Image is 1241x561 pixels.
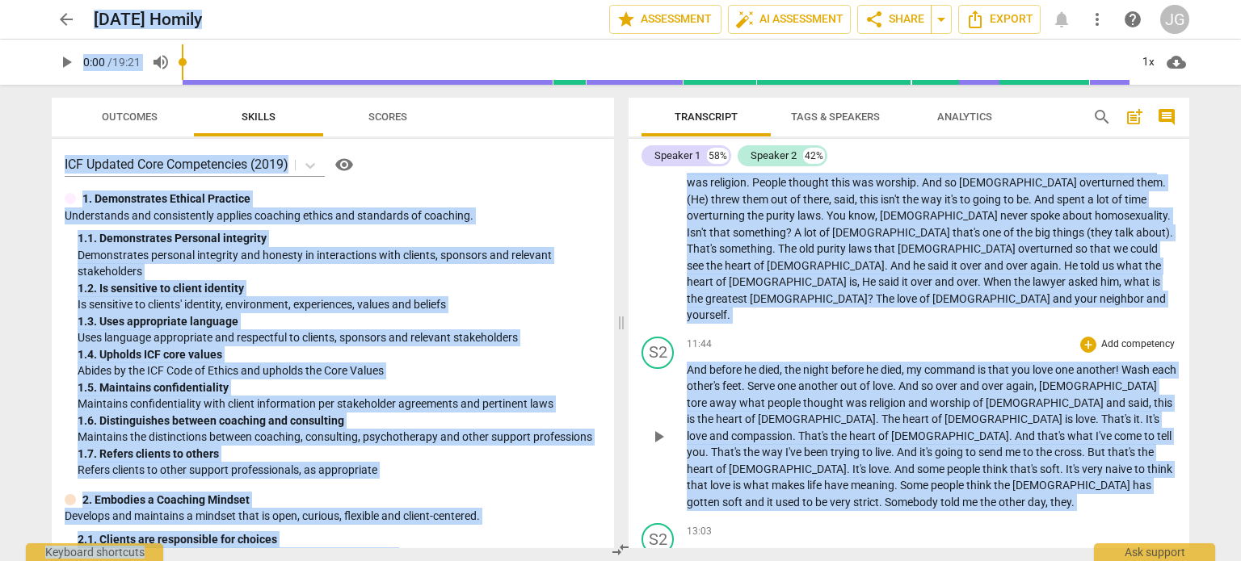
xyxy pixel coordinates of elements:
span: and [709,429,731,442]
span: He [1064,259,1080,272]
span: religion [710,176,747,189]
span: the [706,259,725,272]
span: [DEMOGRAPHIC_DATA] [1039,379,1157,392]
span: know [848,209,875,222]
span: , [1119,275,1124,288]
button: Help [331,152,357,178]
span: he [744,363,759,376]
span: . [742,379,747,392]
span: purity [766,209,797,222]
span: love [687,429,709,442]
span: he [866,363,881,376]
div: Speaker 2 [751,148,797,164]
span: , [829,193,834,206]
span: [DEMOGRAPHIC_DATA] [687,160,805,173]
div: 58% [707,148,729,164]
span: over [911,275,935,288]
p: Abides by the ICF Code of Ethics and upholds the Core Values [78,362,601,379]
span: [DEMOGRAPHIC_DATA] [986,396,1106,409]
span: search [1092,107,1112,127]
span: away [709,396,739,409]
span: again [1030,259,1058,272]
span: over [957,275,978,288]
span: . [1140,412,1146,425]
span: And [922,176,944,189]
span: that [709,226,733,239]
span: is [1065,412,1075,425]
span: heart [716,412,745,425]
span: command [924,363,978,376]
span: people [1058,160,1093,173]
span: neighbor [1100,292,1146,305]
h2: [DATE] Homily [94,10,202,30]
span: it [1134,412,1140,425]
span: over [936,379,960,392]
span: The [876,292,897,305]
span: compassion [731,429,793,442]
span: visibility [334,155,354,174]
span: [DEMOGRAPHIC_DATA] [729,275,849,288]
span: this [1136,160,1155,173]
span: again [1006,379,1034,392]
span: to [859,160,872,173]
div: Add outcome [1080,337,1096,353]
span: That's [687,242,719,255]
span: . [978,275,983,288]
span: is [687,412,697,425]
span: That's [1101,412,1134,425]
span: another [798,379,840,392]
span: that [988,363,1012,376]
span: laws [848,242,874,255]
span: comment [1157,107,1176,127]
span: of [932,412,944,425]
span: Export [965,10,1033,29]
span: do [872,160,887,173]
span: was [687,176,710,189]
span: them [1137,176,1163,189]
span: thought [803,396,846,409]
span: arrow_back [57,10,76,29]
span: Assessment [616,10,714,29]
div: 42% [803,148,825,164]
span: the [902,193,921,206]
span: big [1035,226,1053,239]
span: said [878,275,902,288]
span: worship [930,396,973,409]
span: you [1012,363,1033,376]
span: it's [944,193,960,206]
span: / 19:21 [107,56,141,69]
span: lawyer [1033,275,1068,288]
span: something [733,226,786,239]
button: Sharing summary [931,5,952,34]
span: one [1055,363,1076,376]
button: Add summary [1121,104,1147,130]
a: Help [1118,5,1147,34]
span: , [855,193,860,206]
span: [DEMOGRAPHIC_DATA] [911,160,1029,173]
span: that [874,242,898,255]
p: ICF Updated Core Competencies (2019) [65,155,288,174]
span: and [1146,292,1166,305]
button: Assessment [609,5,721,34]
span: be [1016,193,1029,206]
span: When [983,275,1014,288]
span: talk [1115,226,1136,239]
p: Uses language appropriate and respectful to clients, sponsors and relevant stakeholders [78,329,601,346]
span: tore [687,396,709,409]
span: And [687,363,709,376]
span: going [973,193,1003,206]
span: . [793,429,798,442]
span: old [799,242,817,255]
span: over [1006,259,1030,272]
span: homosexuality [1095,209,1167,222]
button: Volume [146,48,175,77]
span: this [831,176,852,189]
span: . [727,308,730,321]
div: Speaker 1 [654,148,700,164]
span: never [1000,209,1030,222]
span: and [1053,292,1075,305]
span: people [768,396,803,409]
span: to [1003,193,1016,206]
span: ? [786,226,794,239]
span: (they [1087,226,1115,239]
